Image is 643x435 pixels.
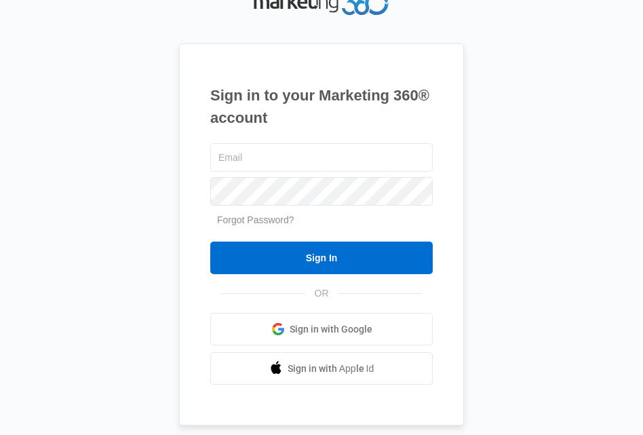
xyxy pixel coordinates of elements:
span: OR [305,286,338,301]
input: Email [210,143,433,172]
a: Forgot Password? [217,214,294,225]
a: Sign in with Google [210,313,433,345]
a: Sign in with Apple Id [210,352,433,385]
span: Sign in with Apple Id [288,362,374,376]
span: Sign in with Google [290,322,372,337]
h1: Sign in to your Marketing 360® account [210,84,433,129]
input: Sign In [210,242,433,274]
